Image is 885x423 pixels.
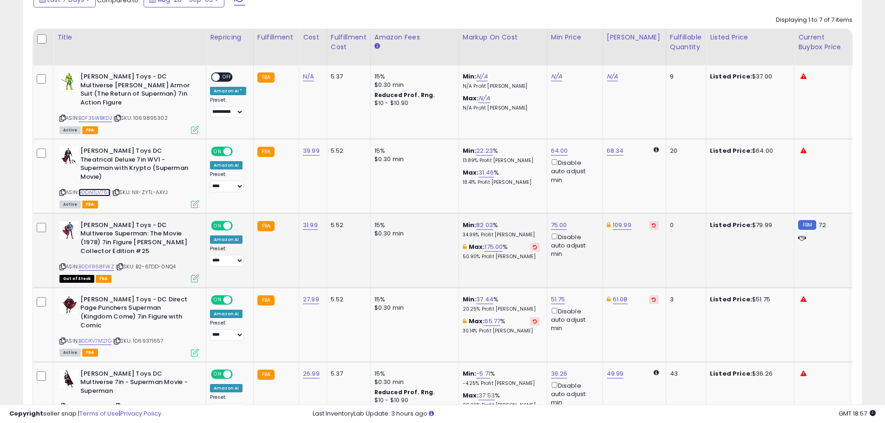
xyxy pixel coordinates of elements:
[463,72,477,81] b: Min:
[116,263,176,270] span: | SKU: B2-6TDD-0NQ4
[551,306,596,333] div: Disable auto adjust min
[670,295,699,304] div: 3
[463,295,477,304] b: Min:
[463,243,540,260] div: %
[331,295,363,304] div: 5.52
[652,223,656,228] i: Revert to store-level Dynamic Max Price
[479,94,490,103] a: N/A
[59,201,81,208] span: All listings currently available for purchase on Amazon
[839,409,876,418] span: 2025-09-11 18:57 GMT
[374,72,452,81] div: 15%
[374,229,452,238] div: $0.30 min
[313,410,876,418] div: Last InventoryLab Update: 3 hours ago.
[59,126,81,134] span: All listings currently available for purchase on Amazon
[303,146,320,156] a: 39.99
[331,33,367,52] div: Fulfillment Cost
[79,337,111,345] a: B0DKV7M21G
[374,147,452,155] div: 15%
[210,161,243,169] div: Amazon AI
[59,295,78,314] img: 41JHz-EC6ML._SL40_.jpg
[210,310,243,318] div: Amazon AI
[231,148,246,156] span: OFF
[113,337,164,345] span: | SKU: 1069371657
[710,146,752,155] b: Listed Price:
[59,370,78,388] img: 31xSC1XtQPL._SL40_.jpg
[113,114,168,122] span: | SKU: 1069895302
[374,155,452,163] div: $0.30 min
[485,242,503,252] a: 175.00
[231,370,246,378] span: OFF
[710,33,790,42] div: Listed Price
[463,221,540,238] div: %
[212,222,223,230] span: ON
[469,317,485,325] b: Max:
[670,72,699,81] div: 9
[374,378,452,386] div: $0.30 min
[80,147,193,183] b: [PERSON_NAME] Toys DC Theatrical Deluxe 7in WV1 - Superman with Krypto (Superman Movie)
[231,296,246,304] span: OFF
[479,391,495,400] a: 37.53
[463,146,477,155] b: Min:
[374,99,452,107] div: $10 - $10.90
[710,295,787,304] div: $51.75
[533,245,537,249] i: Revert to store-level Max Markup
[476,72,487,81] a: N/A
[463,232,540,238] p: 34.99% Profit [PERSON_NAME]
[257,221,275,231] small: FBA
[551,146,568,156] a: 64.00
[476,221,493,230] a: 82.03
[79,114,112,122] a: B0F35WBKDJ
[469,242,485,251] b: Max:
[710,72,787,81] div: $37.00
[59,295,199,356] div: ASIN:
[331,72,363,81] div: 5.37
[551,380,596,407] div: Disable auto adjust min
[210,384,243,392] div: Amazon AI
[798,33,846,52] div: Current Buybox Price
[551,295,565,304] a: 51.75
[463,317,540,334] div: %
[551,157,596,184] div: Disable auto adjust min
[57,33,202,42] div: Title
[463,369,477,378] b: Min:
[59,72,78,91] img: 31LaM-sKC7L._SL40_.jpg
[59,275,94,283] span: All listings that are currently out of stock and unavailable for purchase on Amazon
[79,409,119,418] a: Terms of Use
[607,222,610,228] i: This overrides the store level Dynamic Max Price for this listing
[210,97,246,118] div: Preset:
[59,221,78,240] img: 41ZVF7gWJvL._SL40_.jpg
[463,328,540,334] p: 30.14% Profit [PERSON_NAME]
[80,72,193,109] b: [PERSON_NAME] Toys - DC Multiverse [PERSON_NAME] Armor Suit (The Return of Superman) 7in Action F...
[374,304,452,312] div: $0.30 min
[96,275,111,283] span: FBA
[670,370,699,378] div: 43
[463,157,540,164] p: 13.89% Profit [PERSON_NAME]
[776,16,852,25] div: Displaying 1 to 7 of 7 items
[303,295,319,304] a: 27.99
[463,254,540,260] p: 50.90% Profit [PERSON_NAME]
[463,391,479,400] b: Max:
[212,148,223,156] span: ON
[374,33,455,42] div: Amazon Fees
[607,146,624,156] a: 68.34
[710,369,752,378] b: Listed Price:
[476,146,493,156] a: 22.23
[80,370,193,398] b: [PERSON_NAME] Toys DC Multiverse 7in - Superman Movie - Superman
[463,380,540,387] p: -4.25% Profit [PERSON_NAME]
[670,147,699,155] div: 20
[670,33,702,52] div: Fulfillable Quantity
[59,72,199,133] div: ASIN:
[79,263,114,271] a: B0DFR68FWZ
[463,295,540,312] div: %
[59,221,199,281] div: ASIN:
[613,295,628,304] a: 61.08
[303,221,318,230] a: 31.99
[80,295,193,332] b: [PERSON_NAME] Toys - DC Direct Page Punchers Superman (Kingdom Come) 7in Figure with Comic
[210,33,249,42] div: Repricing
[210,320,246,341] div: Preset:
[59,147,78,165] img: 41598D+AO5L._SL40_.jpg
[374,42,380,51] small: Amazon Fees.
[607,369,624,378] a: 49.99
[331,147,363,155] div: 5.52
[613,221,631,230] a: 109.99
